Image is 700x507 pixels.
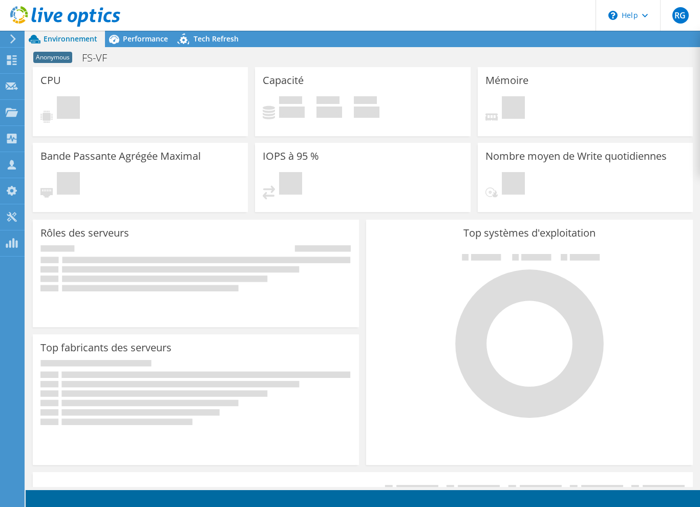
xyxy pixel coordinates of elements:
h4: 0 Gio [354,107,379,118]
span: Espace libre [316,96,340,107]
h3: IOPS à 95 % [263,151,319,162]
span: En attente [502,96,525,121]
span: Utilisé [279,96,302,107]
span: En attente [57,172,80,197]
h3: Top fabricants des serveurs [40,342,172,353]
h3: Top systèmes d'exploitation [374,227,685,239]
span: En attente [279,172,302,197]
span: Anonymous [33,52,72,63]
h3: CPU [40,75,61,86]
span: Tech Refresh [194,34,239,44]
span: En attente [502,172,525,197]
h3: Mémoire [485,75,528,86]
h3: Rôles des serveurs [40,227,129,239]
span: Total [354,96,377,107]
h4: 0 Gio [316,107,342,118]
span: Performance [123,34,168,44]
h4: 0 Gio [279,107,305,118]
svg: \n [608,11,618,20]
span: RG [672,7,689,24]
h3: Capacité [263,75,304,86]
span: En attente [57,96,80,121]
h3: Nombre moyen de Write quotidiennes [485,151,667,162]
span: Environnement [44,34,97,44]
h1: FS-VF [77,52,123,64]
h3: Bande Passante Agrégée Maximal [40,151,201,162]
